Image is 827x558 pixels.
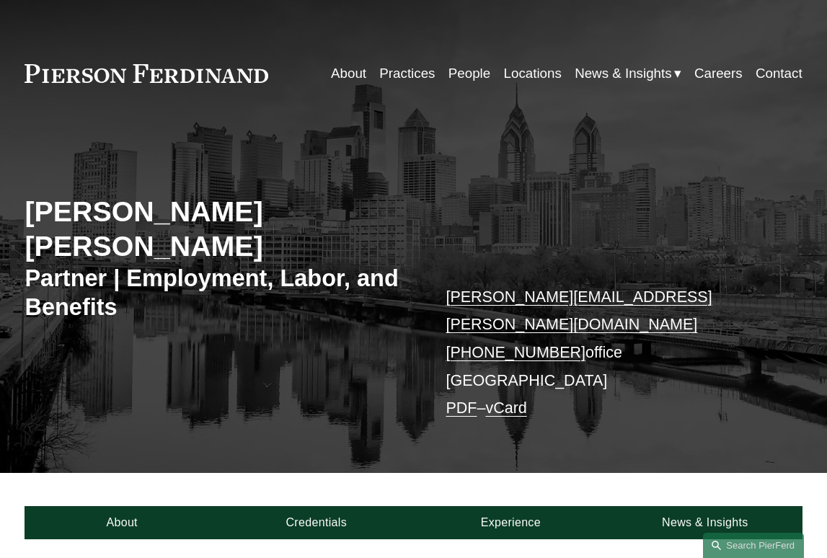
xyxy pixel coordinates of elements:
[414,506,609,539] a: Experience
[25,506,219,539] a: About
[575,61,671,86] span: News & Insights
[446,288,712,334] a: [PERSON_NAME][EMAIL_ADDRESS][PERSON_NAME][DOMAIN_NAME]
[575,60,681,87] a: folder dropdown
[448,60,490,87] a: People
[504,60,562,87] a: Locations
[485,399,526,417] a: vCard
[446,283,769,423] p: office [GEOGRAPHIC_DATA] –
[25,195,413,263] h2: [PERSON_NAME] [PERSON_NAME]
[446,344,585,361] a: [PHONE_NUMBER]
[694,60,743,87] a: Careers
[446,399,477,417] a: PDF
[703,533,804,558] a: Search this site
[219,506,414,539] a: Credentials
[608,506,802,539] a: News & Insights
[756,60,802,87] a: Contact
[331,60,366,87] a: About
[379,60,435,87] a: Practices
[25,264,413,322] h3: Partner | Employment, Labor, and Benefits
